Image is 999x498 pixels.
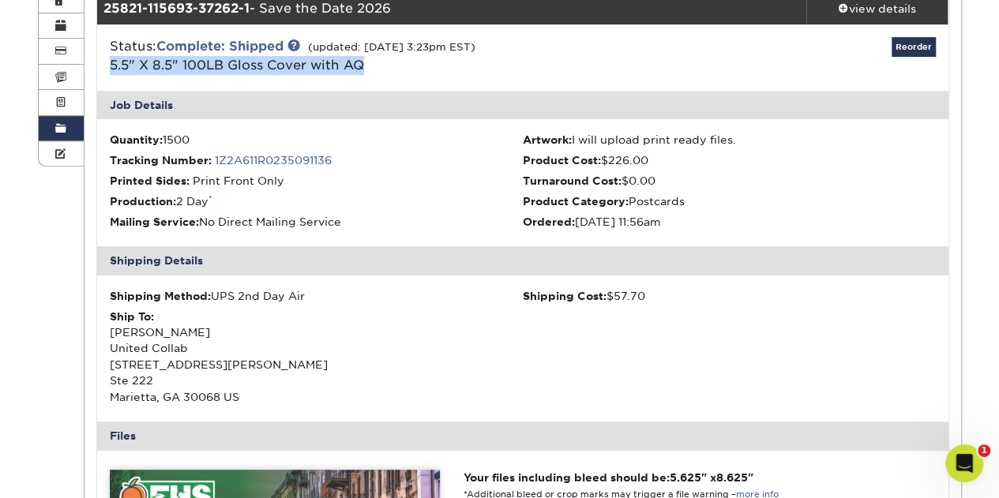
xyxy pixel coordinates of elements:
[110,215,199,228] strong: Mailing Service:
[110,58,364,73] a: 5.5" X 8.5" 100LB Gloss Cover with AQ
[806,1,948,17] div: view details
[945,444,983,482] iframe: Intercom live chat
[110,193,523,209] li: 2 Day
[523,152,936,168] li: $226.00
[110,195,176,208] strong: Production:
[523,215,575,228] strong: Ordered:
[156,39,284,54] a: Complete: Shipped
[716,471,748,484] span: 8.625
[892,37,936,57] a: Reorder
[523,193,936,209] li: Postcards
[98,37,664,75] div: Status:
[523,154,601,167] strong: Product Cost:
[110,154,212,167] strong: Tracking Number:
[308,41,475,53] small: (updated: [DATE] 3:23pm EST)
[97,246,948,275] div: Shipping Details
[523,174,622,187] strong: Turnaround Cost:
[523,195,629,208] strong: Product Category:
[978,444,990,457] span: 1
[110,132,523,148] li: 1500
[97,421,948,450] div: Files
[215,154,332,167] a: 1Z2A611R0235091136
[97,91,948,119] div: Job Details
[670,471,701,484] span: 5.625
[110,288,523,304] div: UPS 2nd Day Air
[193,174,284,187] span: Print Front Only
[110,309,523,405] div: [PERSON_NAME] United Collab [STREET_ADDRESS][PERSON_NAME] Ste 222 Marietta, GA 30068 US
[464,471,753,484] strong: Your files including bleed should be: " x "
[110,310,154,323] strong: Ship To:
[110,290,211,302] strong: Shipping Method:
[110,174,190,187] strong: Printed Sides:
[110,133,163,146] strong: Quantity:
[523,288,936,304] div: $57.70
[103,1,250,16] strong: 25821-115693-37262-1
[523,214,936,230] li: [DATE] 11:56am
[523,133,572,146] strong: Artwork:
[523,290,607,302] strong: Shipping Cost:
[523,132,936,148] li: I will upload print ready files.
[523,173,936,189] li: $0.00
[110,214,523,230] li: No Direct Mailing Service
